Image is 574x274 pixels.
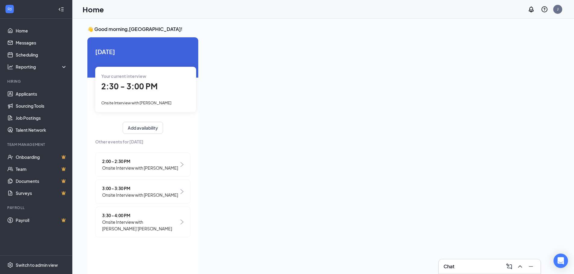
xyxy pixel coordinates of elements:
[16,88,67,100] a: Applicants
[444,263,454,270] h3: Chat
[16,187,67,199] a: SurveysCrown
[101,73,146,79] span: Your current interview
[516,263,524,270] svg: ChevronUp
[528,6,535,13] svg: Notifications
[16,124,67,136] a: Talent Network
[526,262,536,271] button: Minimize
[527,263,535,270] svg: Minimize
[95,138,190,145] span: Other events for [DATE]
[102,192,178,198] span: Onsite Interview with [PERSON_NAME]
[16,214,67,226] a: PayrollCrown
[541,6,548,13] svg: QuestionInfo
[515,262,525,271] button: ChevronUp
[102,185,178,192] span: 3:00 - 3:30 PM
[504,262,514,271] button: ComposeMessage
[16,112,67,124] a: Job Postings
[557,7,559,12] div: J
[7,262,13,268] svg: Settings
[95,47,190,56] span: [DATE]
[87,26,541,32] h3: 👋 Good morning, [GEOGRAPHIC_DATA] !
[7,79,66,84] div: Hiring
[58,6,64,12] svg: Collapse
[16,37,67,49] a: Messages
[7,205,66,210] div: Payroll
[16,163,67,175] a: TeamCrown
[16,49,67,61] a: Scheduling
[16,25,67,37] a: Home
[16,151,67,163] a: OnboardingCrown
[16,64,67,70] div: Reporting
[16,175,67,187] a: DocumentsCrown
[16,262,58,268] div: Switch to admin view
[7,6,13,12] svg: WorkstreamLogo
[83,4,104,14] h1: Home
[7,64,13,70] svg: Analysis
[16,100,67,112] a: Sourcing Tools
[102,158,178,165] span: 2:00 - 2:30 PM
[101,100,171,105] span: Onsite Interview with [PERSON_NAME]
[102,212,179,219] span: 3:30 - 4:00 PM
[7,142,66,147] div: Team Management
[506,263,513,270] svg: ComposeMessage
[102,219,179,232] span: Onsite Interview with [PERSON_NAME]’[PERSON_NAME]
[101,81,158,91] span: 2:30 - 3:00 PM
[102,165,178,171] span: Onsite Interview with [PERSON_NAME]
[554,254,568,268] div: Open Intercom Messenger
[123,122,163,134] button: Add availability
